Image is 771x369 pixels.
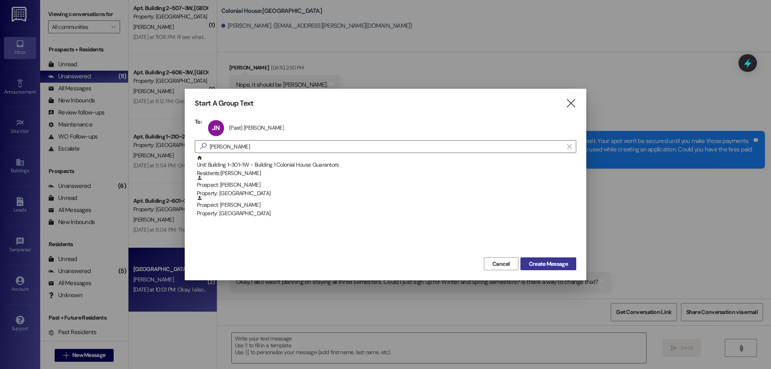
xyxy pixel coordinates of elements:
[197,142,210,151] i: 
[565,99,576,108] i: 
[520,257,576,270] button: Create Message
[212,124,220,132] span: JN
[567,143,571,150] i: 
[197,169,576,177] div: Residents: [PERSON_NAME]
[195,195,576,215] div: Prospect: [PERSON_NAME]Property: [GEOGRAPHIC_DATA]
[229,124,284,131] div: (Past) [PERSON_NAME]
[197,195,576,218] div: Prospect: [PERSON_NAME]
[197,209,576,218] div: Property: [GEOGRAPHIC_DATA]
[197,189,576,198] div: Property: [GEOGRAPHIC_DATA]
[529,260,568,268] span: Create Message
[195,155,576,175] div: Unit: Building 1~301~1W - Building 1 Colonial House GuarantorsResidents:[PERSON_NAME]
[492,260,510,268] span: Cancel
[195,175,576,195] div: Prospect: [PERSON_NAME]Property: [GEOGRAPHIC_DATA]
[195,99,253,108] h3: Start A Group Text
[197,175,576,198] div: Prospect: [PERSON_NAME]
[484,257,518,270] button: Cancel
[197,155,576,178] div: Unit: Building 1~301~1W - Building 1 Colonial House Guarantors
[195,118,202,125] h3: To:
[210,141,563,152] input: Search for any contact or apartment
[563,141,576,153] button: Clear text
